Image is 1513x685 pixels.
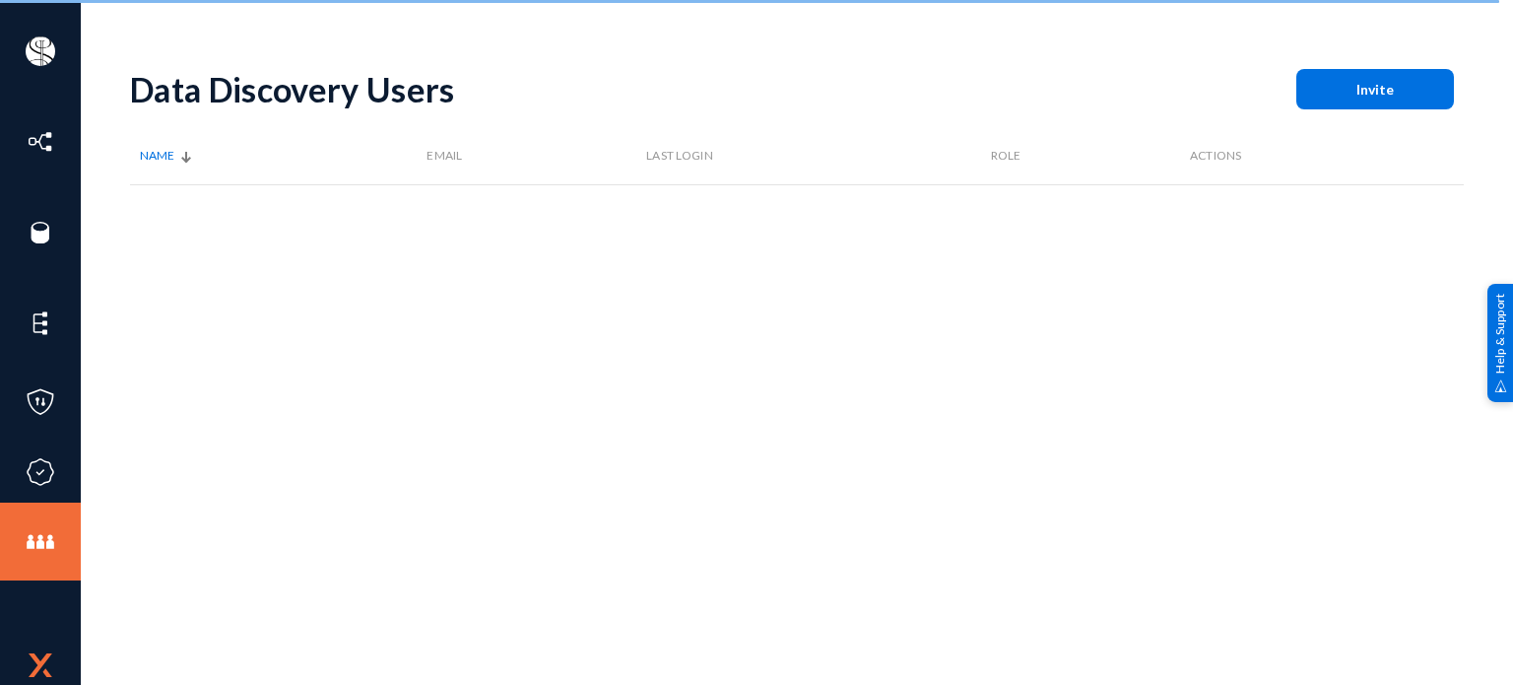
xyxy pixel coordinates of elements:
button: Invite [1296,69,1454,109]
img: ACg8ocIa8OWj5FIzaB8MU-JIbNDt0RWcUDl_eQ0ZyYxN7rWYZ1uJfn9p=s96-c [26,36,55,66]
span: Invite [1356,81,1394,98]
th: Actions [1180,129,1464,184]
img: icon-compliance.svg [26,457,55,487]
div: Name [140,149,174,164]
div: Data Discovery Users [130,69,455,109]
div: Name [140,149,407,164]
span: Email [427,148,462,163]
div: Help & Support [1487,283,1513,401]
span: Role [991,148,1021,163]
img: help_support.svg [1494,379,1507,392]
img: icon-sources.svg [26,218,55,247]
img: icon-members.svg [26,527,55,557]
img: icon-elements.svg [26,308,55,338]
span: Last Login [646,148,713,163]
img: icon-policies.svg [26,387,55,417]
img: icon-inventory.svg [26,127,55,157]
